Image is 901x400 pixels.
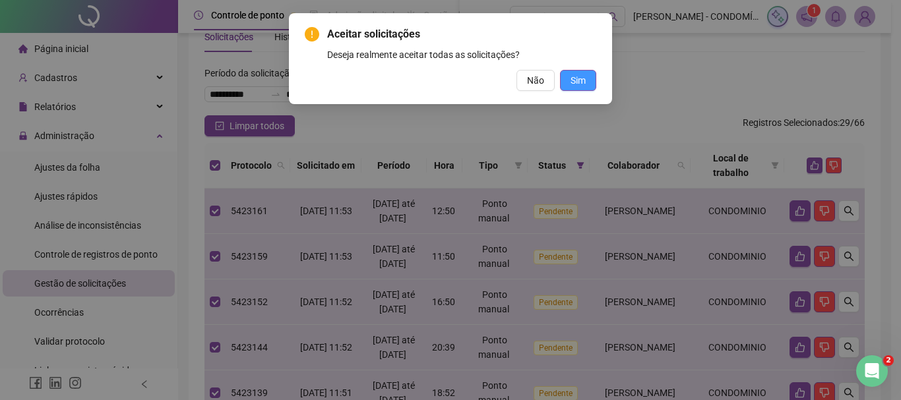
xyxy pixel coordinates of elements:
div: Deseja realmente aceitar todas as solicitações? [327,47,596,62]
span: 2 [883,355,894,366]
span: Não [527,73,544,88]
button: Sim [560,70,596,91]
span: exclamation-circle [305,27,319,42]
button: Não [516,70,555,91]
span: Sim [571,73,586,88]
span: Aceitar solicitações [327,26,596,42]
iframe: Intercom live chat [856,355,888,387]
